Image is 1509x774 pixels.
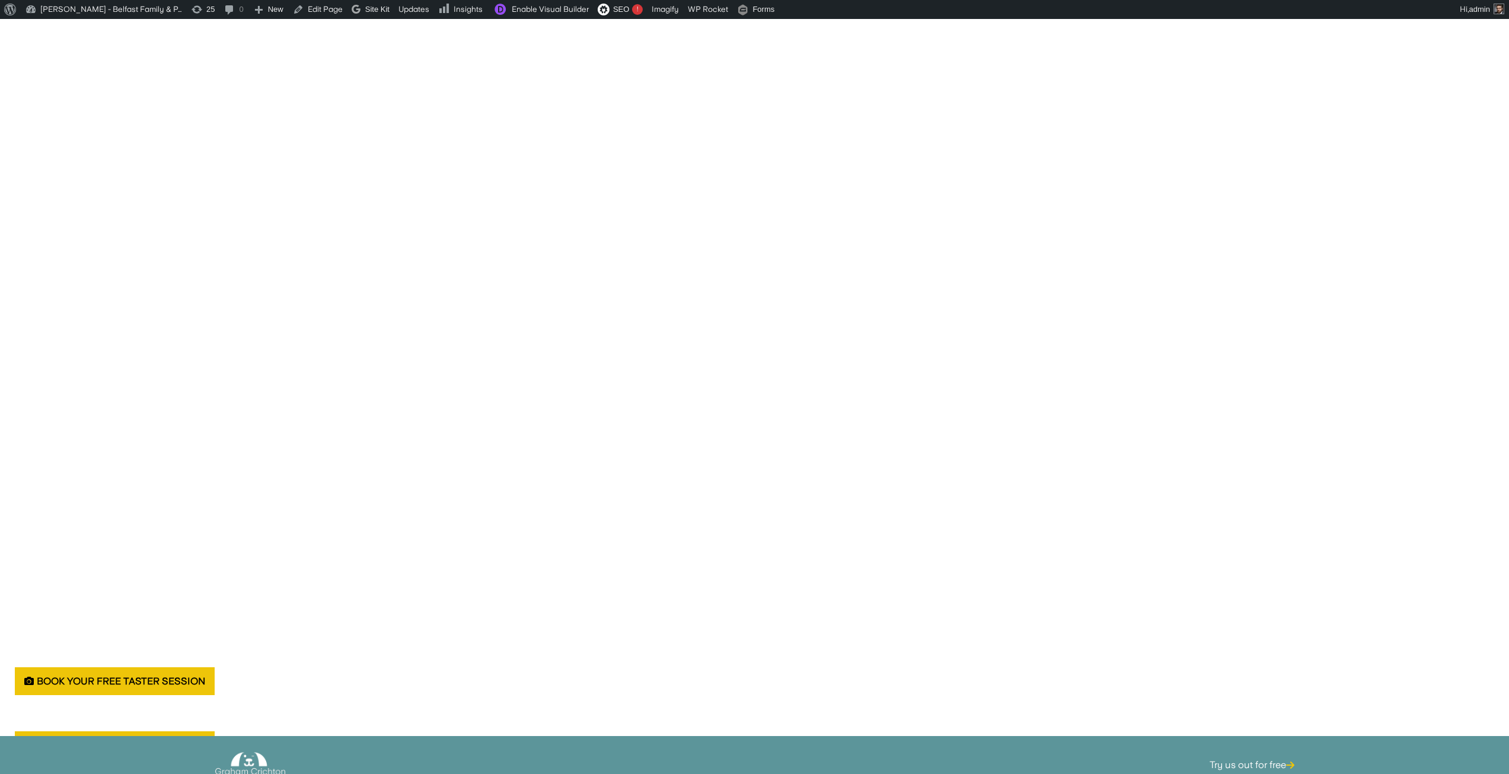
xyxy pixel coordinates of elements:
div: ! [632,4,643,15]
a: Book Your Free Taster Session [15,731,215,759]
span: admin [1469,5,1490,14]
span: Site Kit [365,5,390,14]
span: SEO [613,5,629,14]
a: Book Your Free Taster Session [15,667,215,695]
